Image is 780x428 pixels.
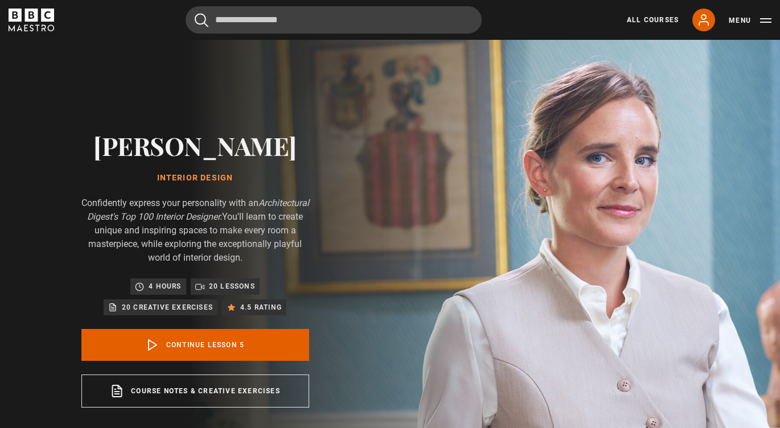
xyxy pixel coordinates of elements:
input: Search [186,6,482,34]
h1: Interior Design [81,174,309,183]
a: Continue lesson 5 [81,329,309,361]
button: Submit the search query [195,13,208,27]
a: Course notes & creative exercises [81,374,309,408]
i: Architectural Digest's Top 100 Interior Designer. [87,197,309,222]
button: Toggle navigation [729,15,771,26]
p: 4.5 rating [240,302,282,313]
p: 20 creative exercises [122,302,213,313]
p: 4 hours [149,281,181,292]
p: Confidently express your personality with an You'll learn to create unique and inspiring spaces t... [81,196,309,265]
a: All Courses [627,15,679,25]
h2: [PERSON_NAME] [81,131,309,160]
p: 20 lessons [209,281,255,292]
svg: BBC Maestro [9,9,54,31]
